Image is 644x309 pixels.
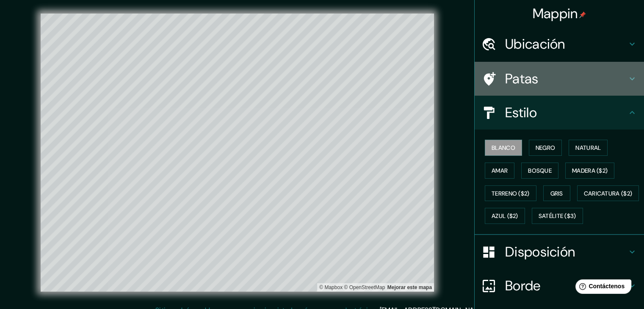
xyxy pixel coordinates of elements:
button: Bosque [521,163,558,179]
button: Caricatura ($2) [577,185,639,201]
font: Azul ($2) [492,212,518,220]
font: Satélite ($3) [539,212,576,220]
font: Borde [505,277,541,295]
div: Estilo [475,96,644,130]
font: Gris [550,190,563,197]
button: Negro [529,140,562,156]
font: Estilo [505,104,537,121]
font: Ubicación [505,35,565,53]
font: Caricatura ($2) [584,190,633,197]
font: Patas [505,70,539,88]
a: Mapbox [319,284,343,290]
font: Disposición [505,243,575,261]
button: Azul ($2) [485,208,525,224]
img: pin-icon.png [579,11,586,18]
iframe: Lanzador de widgets de ayuda [569,276,635,300]
button: Natural [569,140,608,156]
button: Blanco [485,140,522,156]
font: Blanco [492,144,515,152]
button: Gris [543,185,570,201]
button: Terreno ($2) [485,185,536,201]
div: Disposición [475,235,644,269]
font: Bosque [528,167,552,174]
font: Negro [536,144,556,152]
a: Map feedback [387,284,432,290]
font: Mappin [533,5,578,22]
div: Borde [475,269,644,303]
button: Madera ($2) [565,163,614,179]
font: Terreno ($2) [492,190,530,197]
font: Mejorar este mapa [387,284,432,290]
font: © Mapbox [319,284,343,290]
button: Satélite ($3) [532,208,583,224]
font: Madera ($2) [572,167,608,174]
div: Patas [475,62,644,96]
button: Amar [485,163,514,179]
a: Mapa de OpenStreet [344,284,385,290]
font: Amar [492,167,508,174]
div: Ubicación [475,27,644,61]
font: © OpenStreetMap [344,284,385,290]
font: Natural [575,144,601,152]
